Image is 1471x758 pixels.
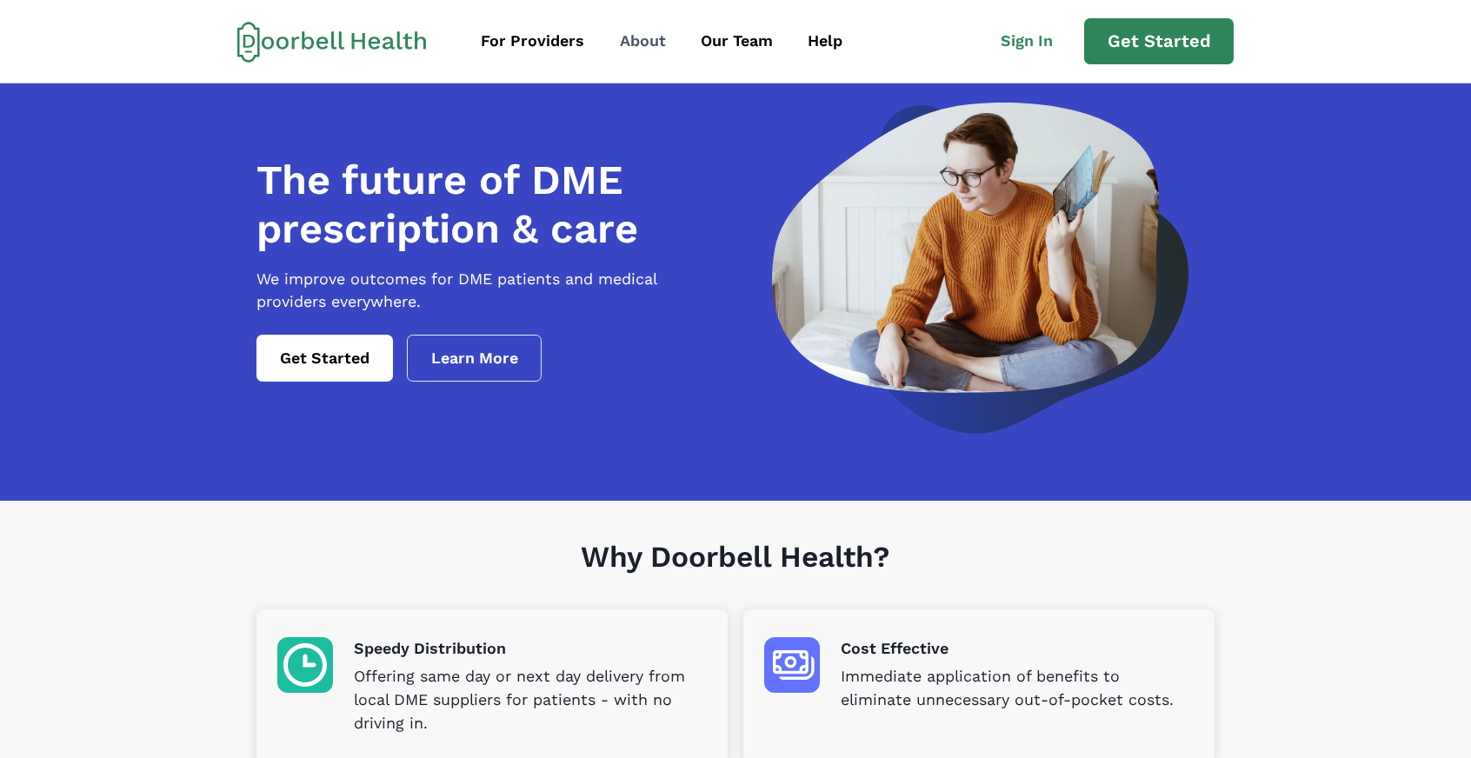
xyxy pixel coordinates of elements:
[764,637,820,693] img: Cost Effective icon
[841,637,1194,661] p: Cost Effective
[277,637,333,693] img: Speedy Distribution icon
[256,335,393,382] a: Get Started
[466,22,601,61] a: For Providers
[808,30,842,53] div: Help
[1084,18,1235,65] a: Get Started
[407,335,542,382] a: Learn More
[256,156,726,254] h1: The future of DME prescription & care
[604,22,682,61] a: About
[985,22,1084,61] a: Sign In
[256,268,726,315] p: We improve outcomes for DME patients and medical providers everywhere.
[772,103,1188,434] img: a woman looking at a computer
[354,637,707,661] p: Speedy Distribution
[792,22,858,61] a: Help
[620,30,666,53] div: About
[354,665,707,735] p: Offering same day or next day delivery from local DME suppliers for patients - with no driving in.
[256,540,1215,610] h1: Why Doorbell Health?
[685,22,789,61] a: Our Team
[481,30,584,53] div: For Providers
[701,30,773,53] div: Our Team
[841,665,1194,712] p: Immediate application of benefits to eliminate unnecessary out-of-pocket costs.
